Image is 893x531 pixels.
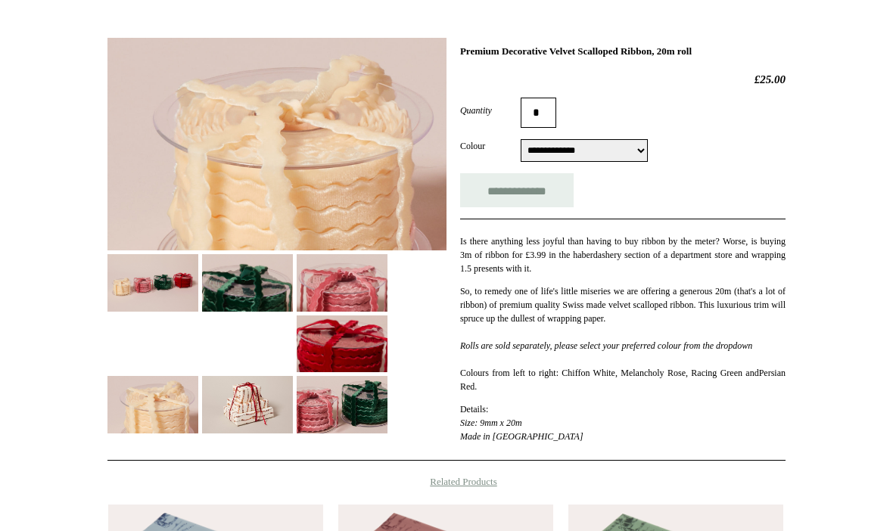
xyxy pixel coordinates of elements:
[297,255,387,312] img: Premium Decorative Velvet Scalloped Ribbon, 20m roll
[460,368,786,393] span: Persian Red.
[202,377,293,433] img: Premium Decorative Velvet Scalloped Ribbon, 20m roll
[460,418,522,429] em: Size: 9mm x 20m
[297,316,387,373] img: Premium Decorative Velvet Scalloped Ribbon, 20m roll
[460,140,521,154] label: Colour
[460,46,786,58] h1: Premium Decorative Velvet Scalloped Ribbon, 20m roll
[202,255,293,312] img: Premium Decorative Velvet Scalloped Ribbon, 20m roll
[107,377,198,433] img: Premium Decorative Velvet Scalloped Ribbon, 20m roll
[107,255,198,312] img: Premium Decorative Velvet Scalloped Ribbon, 20m roll
[460,432,583,442] em: Made in [GEOGRAPHIC_DATA]
[107,39,446,251] img: Premium Decorative Velvet Scalloped Ribbon, 20m roll
[460,405,488,415] span: Details:
[460,104,521,118] label: Quantity
[297,377,387,433] img: Premium Decorative Velvet Scalloped Ribbon, 20m roll
[460,341,752,352] em: Rolls are sold separately, please select your preferred colour from the dropdown
[460,73,786,87] h2: £25.00
[460,285,786,394] p: So, to remedy one of life's little miseries we are offering a generous 20m (that's a lot of ribbo...
[68,477,825,489] h4: Related Products
[460,235,786,276] p: Is there anything less joyful than having to buy ribbon by the meter? Worse, is buying 3m of ribb...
